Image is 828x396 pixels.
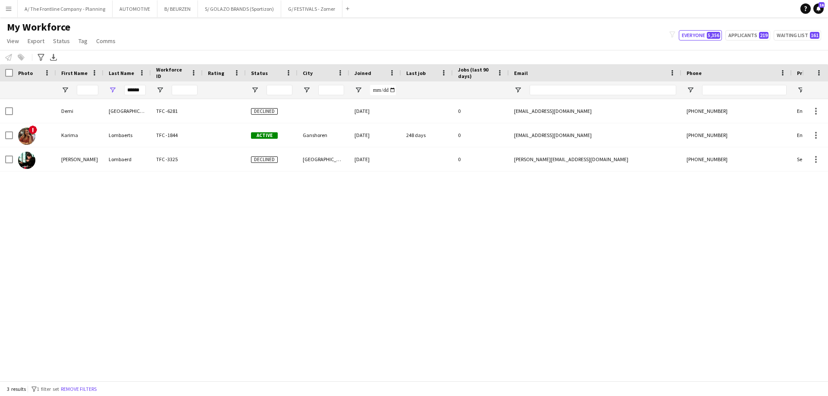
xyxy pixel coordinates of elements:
span: ! [28,125,37,134]
input: Joined Filter Input [370,85,396,95]
span: Photo [18,70,33,76]
input: First Name Filter Input [77,85,98,95]
span: Last job [406,70,426,76]
span: Rating [208,70,224,76]
button: Waiting list161 [774,30,821,41]
div: [DATE] [349,147,401,171]
span: Declined [251,156,278,163]
button: Open Filter Menu [303,86,310,94]
span: Comms [96,37,116,45]
span: City [303,70,313,76]
a: Status [50,35,73,47]
button: Open Filter Menu [354,86,362,94]
div: TFC -1844 [151,123,203,147]
app-action-btn: Export XLSX [48,52,59,62]
div: [EMAIL_ADDRESS][DOMAIN_NAME] [509,123,681,147]
div: 248 days [401,123,453,147]
div: [PHONE_NUMBER] [681,123,792,147]
div: Ganshoren [298,123,349,147]
div: [PHONE_NUMBER] [681,99,792,123]
button: Open Filter Menu [797,86,805,94]
div: Demi [56,99,103,123]
button: Open Filter Menu [109,86,116,94]
span: Tag [78,37,88,45]
button: Open Filter Menu [251,86,259,94]
span: Status [53,37,70,45]
input: City Filter Input [318,85,344,95]
div: 0 [453,147,509,171]
span: Jobs (last 90 days) [458,66,493,79]
span: 219 [759,32,768,39]
input: Workforce ID Filter Input [172,85,198,95]
div: [GEOGRAPHIC_DATA] [103,99,151,123]
div: [PERSON_NAME] [56,147,103,171]
div: [DATE] [349,99,401,123]
button: Applicants219 [725,30,770,41]
span: Last Name [109,70,134,76]
button: Open Filter Menu [61,86,69,94]
div: TFC -3325 [151,147,203,171]
div: Lombaerd [103,147,151,171]
span: Phone [687,70,702,76]
input: Last Name Filter Input [124,85,146,95]
img: Karima Lombaerts [18,128,35,145]
span: View [7,37,19,45]
div: [DATE] [349,123,401,147]
span: 16 [819,2,825,8]
a: View [3,35,22,47]
button: G/ FESTIVALS - Zomer [281,0,342,17]
button: Everyone5,356 [679,30,722,41]
span: 5,356 [707,32,720,39]
span: Profile [797,70,814,76]
div: [PERSON_NAME][EMAIL_ADDRESS][DOMAIN_NAME] [509,147,681,171]
span: Active [251,132,278,139]
button: Remove filters [59,384,98,394]
a: Comms [93,35,119,47]
a: 16 [813,3,824,14]
span: Email [514,70,528,76]
div: Karima [56,123,103,147]
button: A/ The Frontline Company - Planning [18,0,113,17]
span: My Workforce [7,21,70,34]
span: Status [251,70,268,76]
button: Open Filter Menu [687,86,694,94]
div: [GEOGRAPHIC_DATA] [298,147,349,171]
div: [PHONE_NUMBER] [681,147,792,171]
a: Export [24,35,48,47]
button: AUTOMOTIVE [113,0,157,17]
span: First Name [61,70,88,76]
span: 1 filter set [37,386,59,392]
span: Export [28,37,44,45]
img: Nicolas Lombaerd [18,152,35,169]
span: Declined [251,108,278,115]
input: Phone Filter Input [702,85,787,95]
span: 161 [810,32,819,39]
div: 0 [453,99,509,123]
button: Open Filter Menu [156,86,164,94]
div: 0 [453,123,509,147]
app-action-btn: Advanced filters [36,52,46,62]
a: Tag [75,35,91,47]
button: S/ GOLAZO BRANDS (Sportizon) [198,0,281,17]
div: TFC -6281 [151,99,203,123]
span: Joined [354,70,371,76]
button: B/ BEURZEN [157,0,198,17]
button: Open Filter Menu [514,86,522,94]
input: Status Filter Input [267,85,292,95]
span: Workforce ID [156,66,187,79]
input: Email Filter Input [530,85,676,95]
div: [EMAIL_ADDRESS][DOMAIN_NAME] [509,99,681,123]
div: Lombaerts [103,123,151,147]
